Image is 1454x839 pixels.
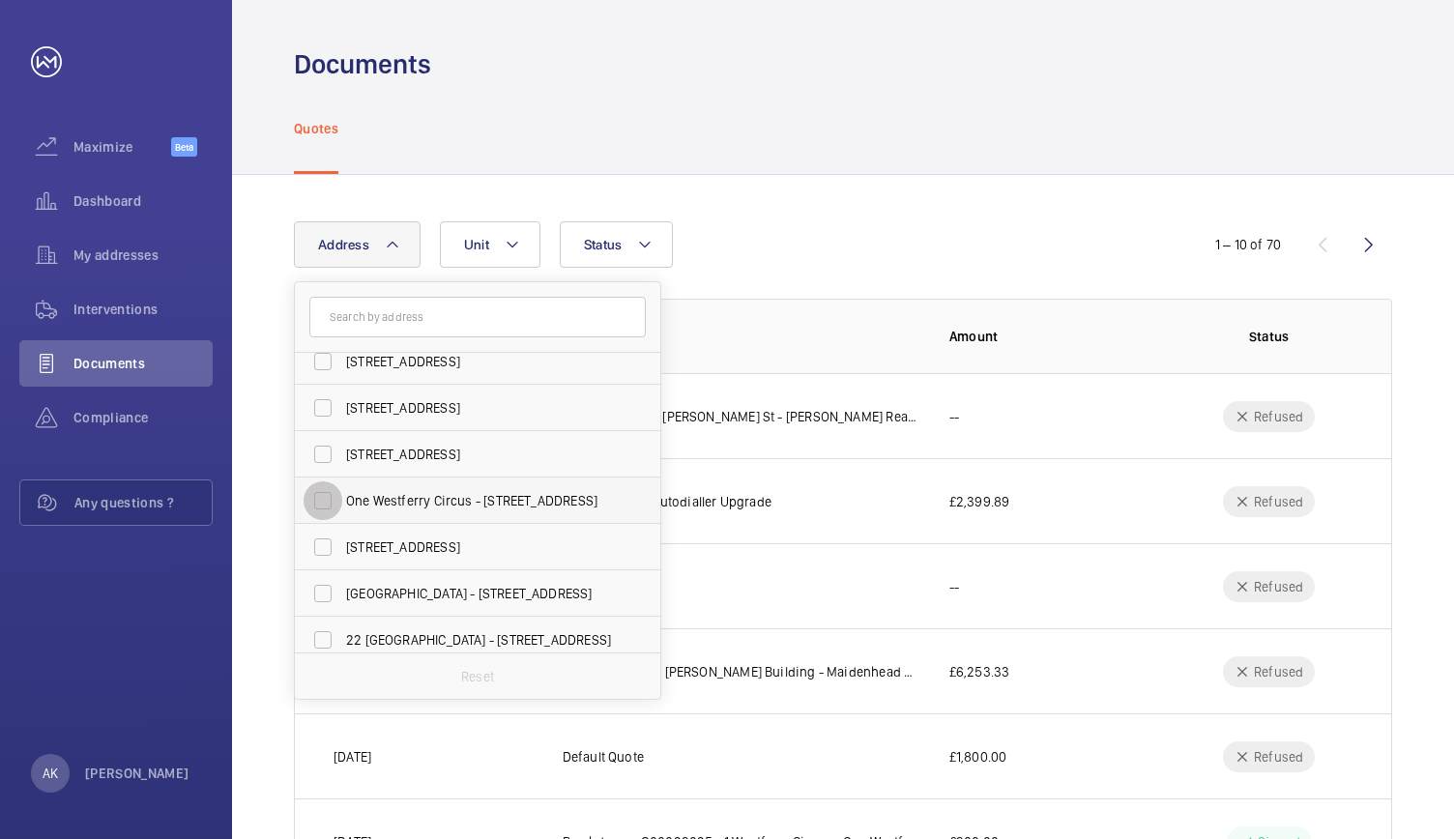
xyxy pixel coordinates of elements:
p: Refused [1254,407,1303,426]
p: £6,253.33 [949,662,1010,681]
span: Any questions ? [74,493,212,512]
h1: Documents [294,46,431,82]
button: Address [294,221,421,268]
span: [STREET_ADDRESS] [346,537,612,557]
span: Compliance [73,408,213,427]
div: 1 – 10 of 70 [1215,235,1281,254]
span: My addresses [73,246,213,265]
span: Maximize [73,137,171,157]
p: Default Quote [563,747,644,767]
p: -- [949,577,959,596]
p: Refused [1254,577,1303,596]
p: Status [1185,327,1352,346]
p: 22 Sackville St Autodialler Upgrade [563,492,771,511]
p: Reset [461,667,494,686]
p: Q00011644 - The [PERSON_NAME] Building - Maidenhead Property Holdings Ltd, c/o Helix Property Adv... [563,662,918,681]
span: Documents [73,354,213,373]
p: £2,399.89 [949,492,1010,511]
p: Amount [949,327,1155,346]
p: Description [563,327,918,346]
span: Unit [464,237,489,252]
p: Refused [1254,492,1303,511]
p: £1,800.00 [949,747,1007,767]
span: [STREET_ADDRESS] [346,398,612,418]
p: AK [43,764,58,783]
button: Unit [440,221,540,268]
p: [DATE] [334,747,371,767]
span: Address [318,237,369,252]
span: [STREET_ADDRESS] [346,352,612,371]
p: -- [949,407,959,426]
span: Dashboard [73,191,213,211]
span: [GEOGRAPHIC_DATA] - [STREET_ADDRESS] [346,584,612,603]
span: Status [584,237,623,252]
p: Refused [1254,747,1303,767]
input: Search by address [309,297,646,337]
span: 22 [GEOGRAPHIC_DATA] - [STREET_ADDRESS] [346,630,612,650]
span: [STREET_ADDRESS] [346,445,612,464]
span: Beta [171,137,197,157]
p: Q00020776 - 30 [PERSON_NAME] St - [PERSON_NAME] Real Estate Ltd, C/O Helix Property Advisors Ltd ... [563,407,918,426]
p: Refused [1254,662,1303,681]
button: Status [560,221,674,268]
p: Quotes [294,119,338,138]
p: [PERSON_NAME] [85,764,189,783]
span: One Westferry Circus - [STREET_ADDRESS] [346,491,612,510]
span: Interventions [73,300,213,319]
